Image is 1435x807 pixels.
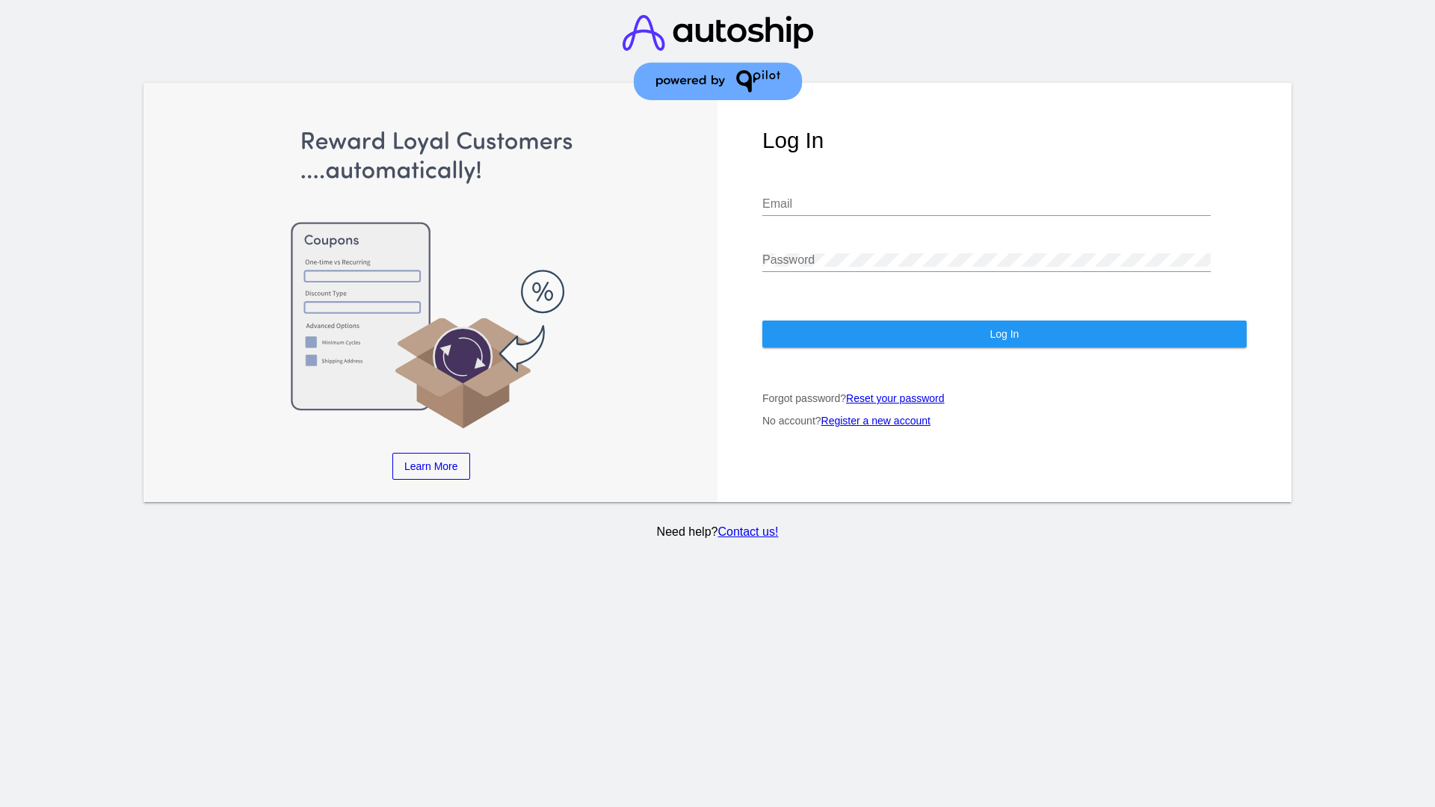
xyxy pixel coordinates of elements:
[189,128,673,430] img: Apply Coupons Automatically to Scheduled Orders with QPilot
[762,197,1211,211] input: Email
[846,392,945,404] a: Reset your password
[762,321,1247,347] button: Log In
[762,392,1247,404] p: Forgot password?
[141,525,1294,539] p: Need help?
[762,415,1247,427] p: No account?
[990,328,1019,340] span: Log In
[821,415,931,427] a: Register a new account
[762,128,1247,153] h1: Log In
[392,453,470,480] a: Learn More
[717,525,778,538] a: Contact us!
[404,460,458,472] span: Learn More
